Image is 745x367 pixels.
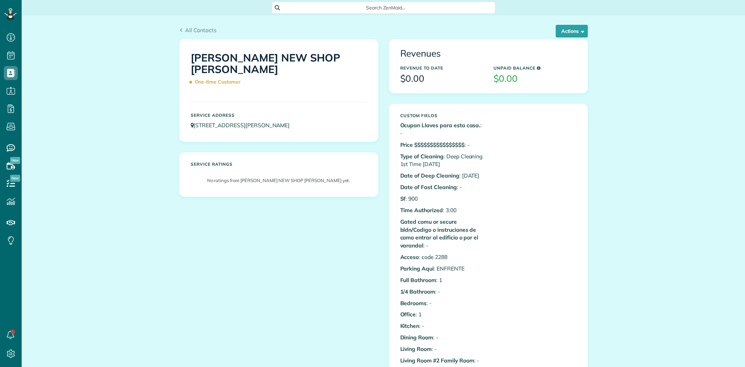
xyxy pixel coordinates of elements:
p: : - [400,357,483,365]
p: : 3:00 [400,206,483,214]
h5: Custom Fields [400,113,483,118]
p: No ratings from [PERSON_NAME] NEW SHOP [PERSON_NAME] yet. [194,177,363,184]
a: [STREET_ADDRESS][PERSON_NAME] [191,122,297,129]
b: Parking Aqui [400,265,434,272]
span: All Contacts [185,27,217,34]
span: New [10,175,20,182]
p: : - [400,288,483,296]
h5: Revenue to Date [400,66,483,70]
p: : - [400,183,483,191]
button: Actions [556,25,588,37]
h5: Unpaid Balance [494,66,576,70]
b: Living Room [400,345,432,352]
p: : ENFRENTE [400,265,483,273]
p: : 1 [400,276,483,284]
b: Price $$$$$$$$$$$$$$$$ [400,141,465,148]
span: One-time Customer [191,76,244,88]
p: : [DATE] [400,172,483,180]
p: : - [400,218,483,250]
p: : code 2288 [400,253,483,261]
p: : - [400,322,483,330]
h1: [PERSON_NAME] NEW SHOP [PERSON_NAME] [191,52,367,88]
b: Sf [400,195,406,202]
b: Type of Cleaning [400,153,444,160]
b: Time Authorized [400,207,443,214]
p: : 900 [400,195,483,203]
b: Kitchen [400,322,419,329]
b: Living Room #2 Family Room [400,357,474,364]
p: : Deep Cleaning 1st Time [DATE] [400,152,483,168]
b: Dining Room [400,334,433,341]
h3: Revenues [400,49,576,59]
p: : 1 [400,310,483,318]
b: Date of Deep Cleaning [400,172,459,179]
h5: Service ratings [191,162,367,166]
b: Full Bathroom [400,276,437,283]
a: All Contacts [179,26,217,34]
p: : - [400,299,483,307]
p: : - [400,345,483,353]
b: Gated comu or secure bldn/Codigo o instruciones de como entrar al edificio o por el varandal [400,218,479,249]
b: Ocupan Llaves para esta casa. [400,122,481,129]
b: Acceso [400,253,419,260]
b: 1/4 Bathroom [400,288,436,295]
b: Bedrooms [400,300,427,307]
b: Date of Fast Cleaning [400,183,457,190]
h5: Service Address [191,113,367,117]
b: Office [400,311,416,318]
p: : - [400,333,483,341]
span: New [10,157,20,164]
h3: $0.00 [400,74,483,84]
p: : - [400,141,483,149]
h3: $0.00 [494,74,576,84]
p: : - [400,121,483,137]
